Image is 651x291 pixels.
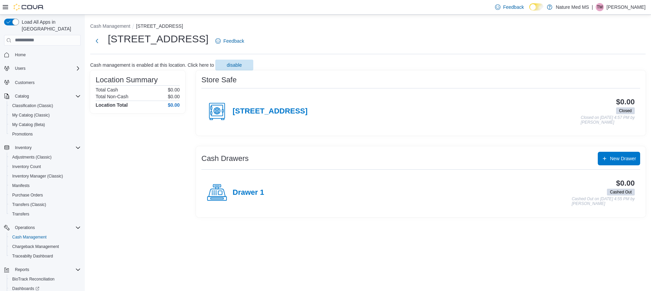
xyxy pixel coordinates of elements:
button: Transfers [7,209,83,219]
span: Traceabilty Dashboard [12,253,53,259]
p: [PERSON_NAME] [607,3,646,11]
button: Promotions [7,129,83,139]
a: Feedback [492,0,527,14]
span: Feedback [503,4,524,11]
h3: Store Safe [201,76,237,84]
span: Adjustments (Classic) [12,154,52,160]
button: Adjustments (Classic) [7,152,83,162]
a: Transfers (Classic) [9,201,49,209]
span: My Catalog (Classic) [12,112,50,118]
button: BioTrack Reconciliation [7,274,83,284]
span: Manifests [9,182,81,190]
span: Purchase Orders [9,191,81,199]
span: Chargeback Management [12,244,59,249]
span: Cash Management [12,234,46,240]
span: Inventory Count [12,164,41,169]
span: TM [597,3,603,11]
h4: Location Total [96,102,128,108]
button: Home [1,50,83,60]
button: Manifests [7,181,83,190]
button: Inventory Manager (Classic) [7,171,83,181]
span: Reports [12,266,81,274]
h4: [STREET_ADDRESS] [233,107,308,116]
h1: [STREET_ADDRESS] [108,32,209,46]
a: Chargeback Management [9,243,62,251]
button: Cash Management [7,232,83,242]
a: Adjustments (Classic) [9,153,54,161]
h3: Location Summary [96,76,158,84]
button: Users [12,64,28,72]
a: BioTrack Reconciliation [9,275,57,283]
span: Classification (Classic) [12,103,53,108]
span: BioTrack Reconciliation [9,275,81,283]
span: Classification (Classic) [9,102,81,110]
button: My Catalog (Classic) [7,110,83,120]
span: Cashed Out [607,189,635,195]
button: Purchase Orders [7,190,83,200]
span: Reports [15,267,29,272]
span: Manifests [12,183,29,188]
a: Home [12,51,28,59]
span: Inventory Count [9,163,81,171]
span: Purchase Orders [12,192,43,198]
span: Promotions [12,131,33,137]
button: Classification (Classic) [7,101,83,110]
p: Cash management is enabled at this location. Click here to [90,62,214,68]
div: Terri McFarlin [596,3,604,11]
button: Next [90,34,104,48]
button: Reports [1,265,83,274]
button: Inventory Count [7,162,83,171]
a: Transfers [9,210,32,218]
span: Customers [15,80,35,85]
button: Cash Management [90,23,130,29]
span: New Drawer [610,155,636,162]
span: My Catalog (Beta) [9,121,81,129]
button: disable [215,60,253,70]
button: [STREET_ADDRESS] [136,23,183,29]
span: BioTrack Reconciliation [12,276,55,282]
a: Cash Management [9,233,49,241]
button: Operations [1,223,83,232]
span: Transfers (Classic) [12,202,46,207]
button: Catalog [12,92,32,100]
a: Customers [12,79,37,87]
span: Customers [12,78,81,86]
span: Catalog [12,92,81,100]
h3: $0.00 [616,179,635,187]
a: Promotions [9,130,36,138]
span: Load All Apps in [GEOGRAPHIC_DATA] [19,19,81,32]
a: Inventory Count [9,163,44,171]
span: Transfers (Classic) [9,201,81,209]
button: Traceabilty Dashboard [7,251,83,261]
span: Closed [619,108,632,114]
span: Cashed Out [610,189,632,195]
h4: $0.00 [168,102,180,108]
button: Catalog [1,91,83,101]
button: Chargeback Management [7,242,83,251]
a: Traceabilty Dashboard [9,252,56,260]
span: Inventory Manager (Classic) [12,173,63,179]
button: Reports [12,266,32,274]
p: | [592,3,593,11]
span: Users [15,66,25,71]
span: Operations [12,224,81,232]
p: Closed on [DATE] 4:57 PM by [PERSON_NAME] [581,116,635,125]
nav: An example of EuiBreadcrumbs [90,23,646,31]
span: Inventory Manager (Classic) [9,172,81,180]
span: Transfers [9,210,81,218]
span: Users [12,64,81,72]
a: My Catalog (Beta) [9,121,48,129]
button: New Drawer [598,152,640,165]
input: Dark Mode [529,3,544,11]
button: Users [1,64,83,73]
button: Inventory [12,144,34,152]
a: Inventory Manager (Classic) [9,172,66,180]
button: Operations [12,224,38,232]
a: Classification (Classic) [9,102,56,110]
span: Promotions [9,130,81,138]
span: disable [227,62,242,68]
button: Transfers (Classic) [7,200,83,209]
span: My Catalog (Beta) [12,122,45,127]
span: Operations [15,225,35,230]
